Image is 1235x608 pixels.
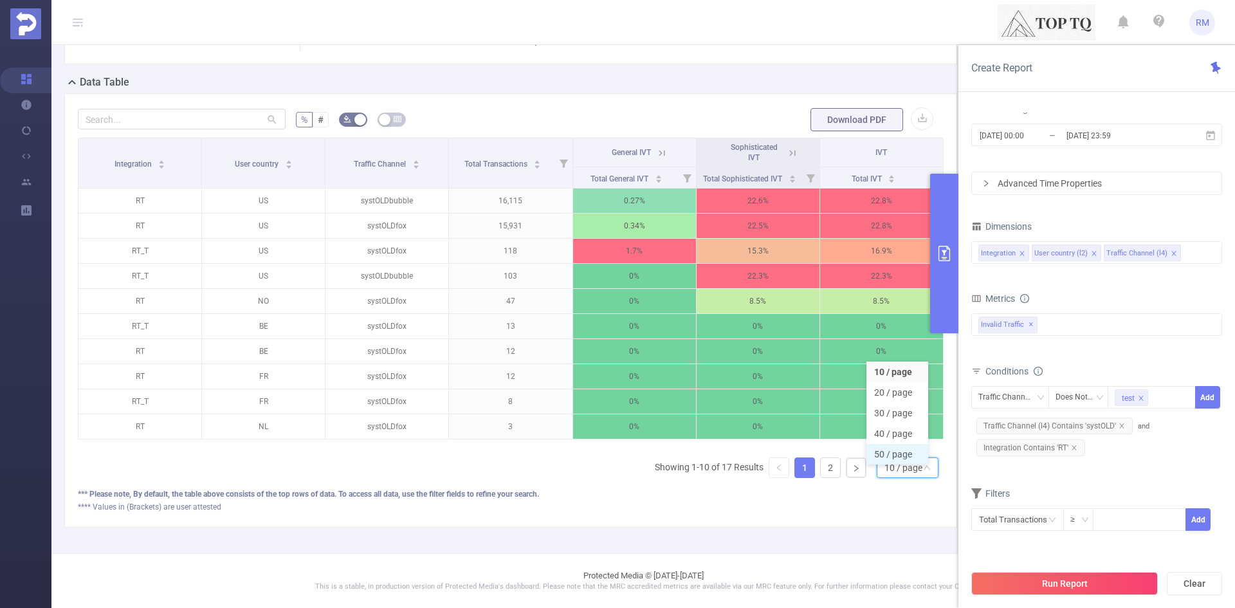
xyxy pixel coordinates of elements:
div: *** Please note, By default, the table above consists of the top rows of data. To access all data... [78,488,944,500]
p: systOLDfox [325,389,448,414]
i: icon: caret-down [534,163,541,167]
p: 0% [573,314,696,338]
p: 3 [449,414,572,439]
p: 12 [449,364,572,389]
p: RT [78,339,201,364]
span: Time Range [971,104,1032,114]
i: icon: down [1081,516,1089,525]
button: Add [1185,508,1211,531]
span: and [971,422,1149,452]
input: Search... [78,109,286,129]
div: Sort [655,173,663,181]
p: 0% [697,414,819,439]
i: icon: table [394,115,401,123]
i: icon: caret-up [789,173,796,177]
p: 0% [573,289,696,313]
i: icon: left [775,464,783,472]
p: 0% [573,339,696,364]
button: Clear [1167,572,1222,595]
div: Traffic Channel (l4) [978,387,1043,408]
div: 10 / page [884,458,922,477]
i: icon: caret-up [413,158,420,162]
p: 22.6% [697,189,819,213]
img: Protected Media [10,8,41,39]
p: RT [78,364,201,389]
p: 22.3% [697,264,819,288]
i: icon: caret-up [285,158,292,162]
i: icon: close [1091,250,1097,258]
i: icon: caret-down [655,178,662,181]
p: 0% [573,389,696,414]
p: 47 [449,289,572,313]
p: NO [202,289,325,313]
i: Filter menu [678,167,696,188]
div: test [1122,390,1135,407]
i: icon: caret-down [158,163,165,167]
p: 0% [820,414,943,439]
div: User country (l2) [1034,245,1088,262]
div: Sort [412,158,420,166]
li: 10 / page [866,362,928,382]
p: 8.5% [697,289,819,313]
a: 2 [821,458,840,477]
i: icon: caret-up [534,158,541,162]
span: Traffic Channel (l4) Contains 'systOLD' [976,418,1133,434]
span: Metrics [971,293,1015,304]
p: 0% [573,364,696,389]
p: 15.3% [697,239,819,263]
p: RT_T [78,314,201,338]
p: systOLDfox [325,414,448,439]
p: 0% [697,314,819,338]
span: ✕ [1029,317,1034,333]
span: Conditions [985,366,1043,376]
p: 0% [820,339,943,364]
p: 1.7% [573,239,696,263]
li: 20 / page [866,382,928,403]
p: RT [78,414,201,439]
span: Integration [114,160,154,169]
i: Filter menu [925,167,943,188]
input: End date [1065,127,1169,144]
div: Sort [533,158,541,166]
i: icon: down [1037,394,1045,403]
i: icon: info-circle [1020,294,1029,303]
span: % [301,115,307,125]
li: Integration [978,244,1029,261]
button: Run Report [971,572,1158,595]
div: ≥ [1070,509,1084,530]
p: 0% [573,264,696,288]
p: 22.5% [697,214,819,238]
p: BE [202,339,325,364]
li: Traffic Channel (l4) [1104,244,1181,261]
p: US [202,264,325,288]
i: icon: caret-down [789,178,796,181]
li: Previous Page [769,457,789,478]
p: FR [202,364,325,389]
p: 0% [697,339,819,364]
p: RT_T [78,264,201,288]
p: 8.5% [820,289,943,313]
i: icon: close [1019,250,1025,258]
p: BE [202,314,325,338]
p: systOLDfox [325,364,448,389]
p: 0.34% [573,214,696,238]
p: FR [202,389,325,414]
div: Integration [981,245,1016,262]
p: 0% [697,389,819,414]
span: RM [1196,10,1209,35]
span: Total Sophisticated IVT [703,174,784,183]
p: 103 [449,264,572,288]
a: 1 [795,458,814,477]
p: 12 [449,339,572,364]
i: icon: caret-down [285,163,292,167]
div: Traffic Channel (l4) [1106,245,1167,262]
p: RT [78,189,201,213]
input: Start date [978,127,1083,144]
p: 22.8% [820,189,943,213]
span: Invalid Traffic [978,317,1038,333]
p: systOLDbubble [325,264,448,288]
li: 50 / page [866,444,928,465]
p: US [202,239,325,263]
p: 16.9% [820,239,943,263]
p: 13 [449,314,572,338]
